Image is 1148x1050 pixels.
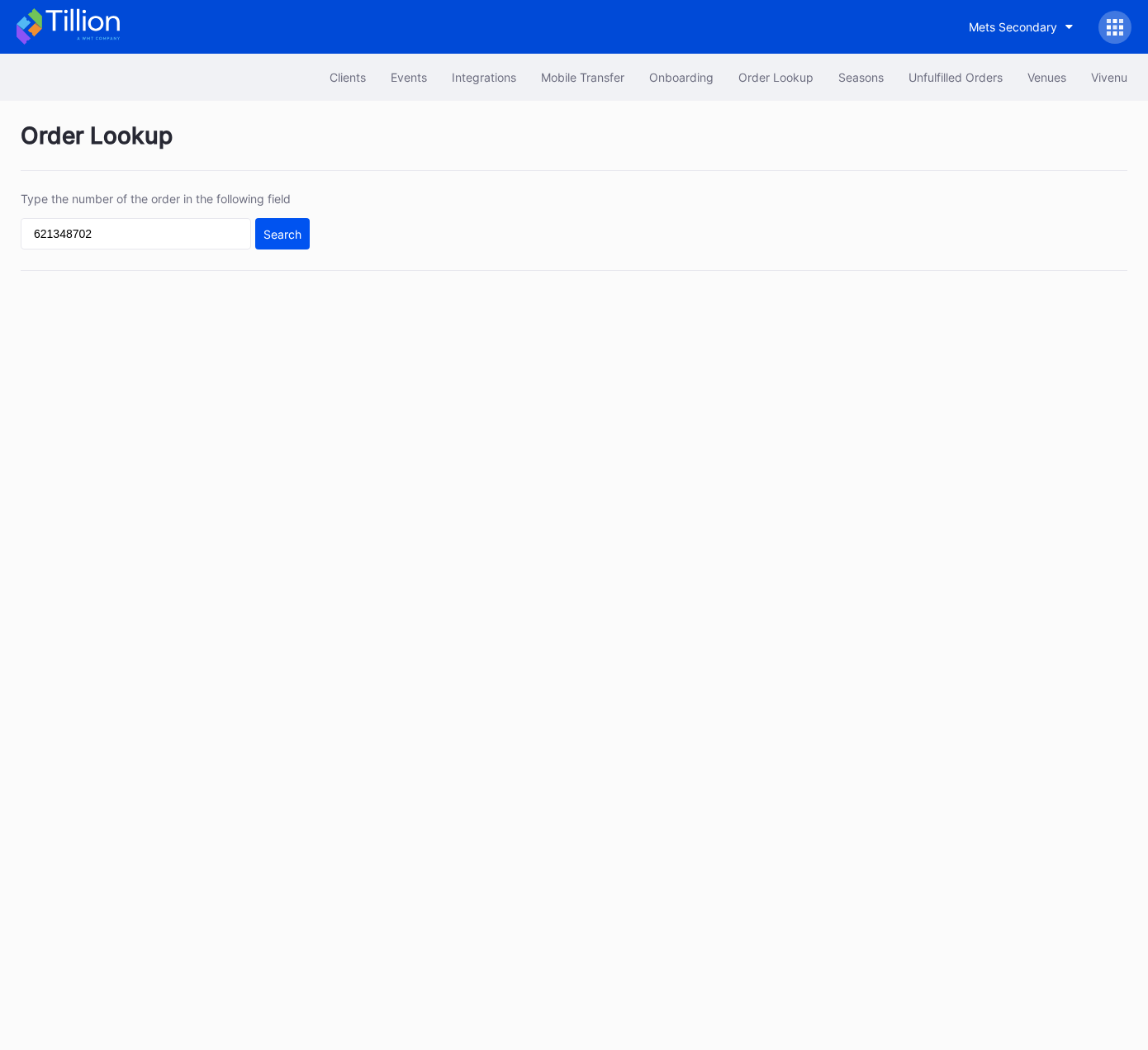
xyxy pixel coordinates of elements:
button: Order Lookup [726,62,826,93]
div: Order Lookup [738,70,814,84]
div: Order Lookup [21,121,1127,171]
button: Seasons [826,62,896,93]
button: Mobile Transfer [529,62,637,93]
button: Clients [317,62,378,93]
button: Venues [1015,62,1079,93]
div: Mobile Transfer [541,70,624,84]
input: GT59662 [21,218,251,249]
div: Mets Secondary [969,20,1057,34]
div: Search [263,227,301,241]
div: Events [391,70,427,84]
div: Unfulfilled Orders [908,70,1003,84]
div: Integrations [452,70,516,84]
div: Onboarding [649,70,714,84]
div: Venues [1027,70,1066,84]
div: Seasons [838,70,884,84]
button: Vivenu [1079,62,1140,93]
button: Onboarding [637,62,726,93]
div: Vivenu [1091,70,1127,84]
button: Unfulfilled Orders [896,62,1015,93]
div: Clients [330,70,366,84]
button: Search [255,218,310,249]
button: Events [378,62,439,93]
button: Integrations [439,62,529,93]
button: Mets Secondary [956,12,1086,42]
div: Type the number of the order in the following field [21,192,310,206]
